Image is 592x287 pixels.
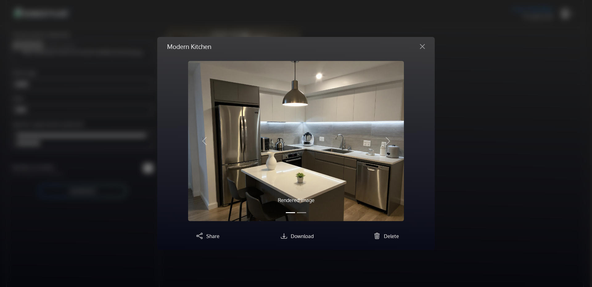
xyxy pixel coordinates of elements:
[278,233,314,239] a: Download
[188,61,404,221] img: homestyler-20250903-1-s6609d.jpg
[194,233,220,239] a: Share
[206,233,220,239] span: Share
[384,233,399,239] span: Delete
[372,231,399,240] button: Delete
[297,209,306,216] button: Slide 2
[286,209,295,216] button: Slide 1
[291,233,314,239] span: Download
[415,42,430,51] button: Close
[167,42,212,51] h5: Modern Kitchen
[220,196,372,204] p: Rendered image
